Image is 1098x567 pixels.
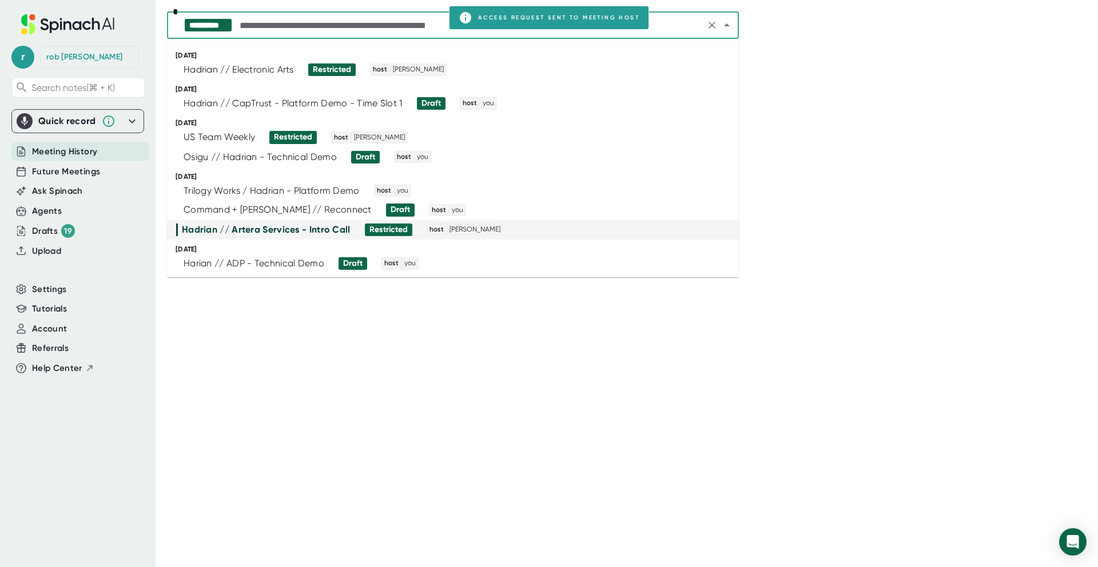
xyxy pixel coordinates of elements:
[176,173,739,181] div: [DATE]
[176,119,739,127] div: [DATE]
[383,258,400,269] span: host
[184,151,337,163] div: Osigu // Hadrian - Technical Demo
[375,186,393,196] span: host
[32,165,100,178] button: Future Meetings
[32,224,75,238] button: Drafts 19
[32,224,75,238] div: Drafts
[481,98,496,109] span: you
[11,46,34,69] span: r
[1059,528,1087,556] div: Open Intercom Messenger
[38,115,96,127] div: Quick record
[356,152,375,162] div: Draft
[184,185,360,197] div: Trilogy Works / Hadrian - Platform Demo
[352,133,407,143] span: [PERSON_NAME]
[391,205,410,215] div: Draft
[32,322,67,336] button: Account
[719,17,735,33] button: Close
[176,51,739,60] div: [DATE]
[274,132,312,142] div: Restricted
[32,362,82,375] span: Help Center
[704,17,720,33] button: Clear
[32,362,94,375] button: Help Center
[32,245,61,258] button: Upload
[403,258,417,269] span: you
[343,258,363,269] div: Draft
[184,131,255,143] div: US Team Weekly
[184,98,403,109] div: Hadrian // CapTrust - Platform Demo - Time Slot 1
[32,283,67,296] button: Settings
[448,225,502,235] span: [PERSON_NAME]
[369,225,408,235] div: Restricted
[430,205,448,215] span: host
[46,52,122,62] div: rob oliva
[450,205,465,215] span: you
[176,85,739,94] div: [DATE]
[391,65,445,75] span: [PERSON_NAME]
[421,98,441,109] div: Draft
[428,225,445,235] span: host
[32,145,97,158] button: Meeting History
[182,224,351,235] div: Hadrian // Artera Services - Intro Call
[332,133,350,143] span: host
[184,258,324,269] div: Harian // ADP - Technical Demo
[395,152,413,162] span: host
[32,205,62,218] button: Agents
[415,152,430,162] span: you
[61,224,75,238] div: 19
[176,245,739,254] div: [DATE]
[184,204,372,215] div: Command + [PERSON_NAME] // Reconnect
[32,342,69,355] button: Referrals
[32,185,83,198] button: Ask Spinach
[371,65,389,75] span: host
[32,302,67,316] button: Tutorials
[461,98,479,109] span: host
[17,110,139,133] div: Quick record
[395,186,410,196] span: you
[184,64,294,75] div: Hadrian // Electronic Arts
[31,82,115,93] span: Search notes (⌘ + K)
[313,65,351,75] div: Restricted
